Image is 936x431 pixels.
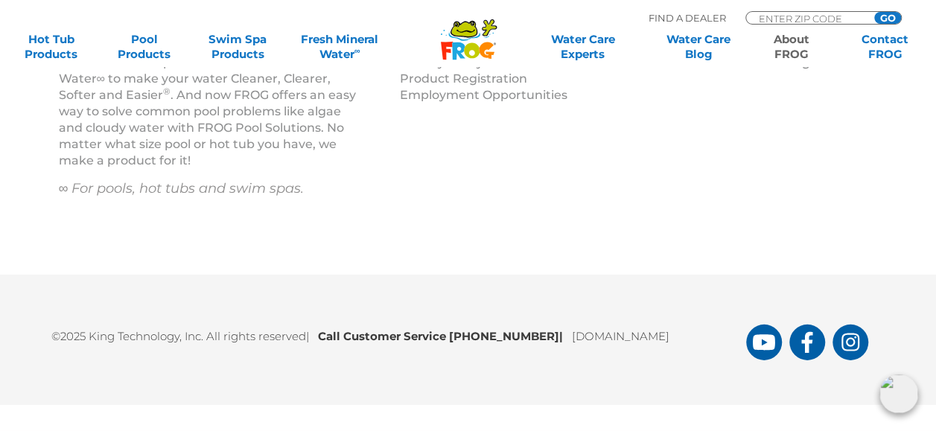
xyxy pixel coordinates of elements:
[832,325,868,360] a: FROG Products Instagram Page
[523,32,641,62] a: Water CareExperts
[879,374,918,413] img: openIcon
[51,319,746,345] p: ©2025 King Technology, Inc. All rights reserved
[318,329,572,343] b: Call Customer Service [PHONE_NUMBER]
[295,32,386,62] a: Fresh MineralWater∞
[400,55,483,69] a: Privacy Policy
[789,325,825,360] a: FROG Products Facebook Page
[746,325,782,360] a: FROG Products You Tube Page
[15,32,87,62] a: Hot TubProducts
[400,88,567,102] a: Employment Opportunities
[672,55,834,69] a: Follow FROG on Instagram
[874,12,901,24] input: GO
[201,32,273,62] a: Swim SpaProducts
[559,329,563,343] span: |
[849,32,921,62] a: ContactFROG
[755,32,827,62] a: AboutFROG
[306,329,309,343] span: |
[757,12,858,25] input: Zip Code Form
[354,45,360,56] sup: ∞
[108,32,180,62] a: PoolProducts
[400,71,527,86] a: Product Registration
[163,86,171,97] sup: ®
[572,329,669,343] a: [DOMAIN_NAME]
[649,11,726,25] p: Find A Dealer
[662,32,734,62] a: Water CareBlog
[59,180,305,197] em: ∞ For pools, hot tubs and swim spas.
